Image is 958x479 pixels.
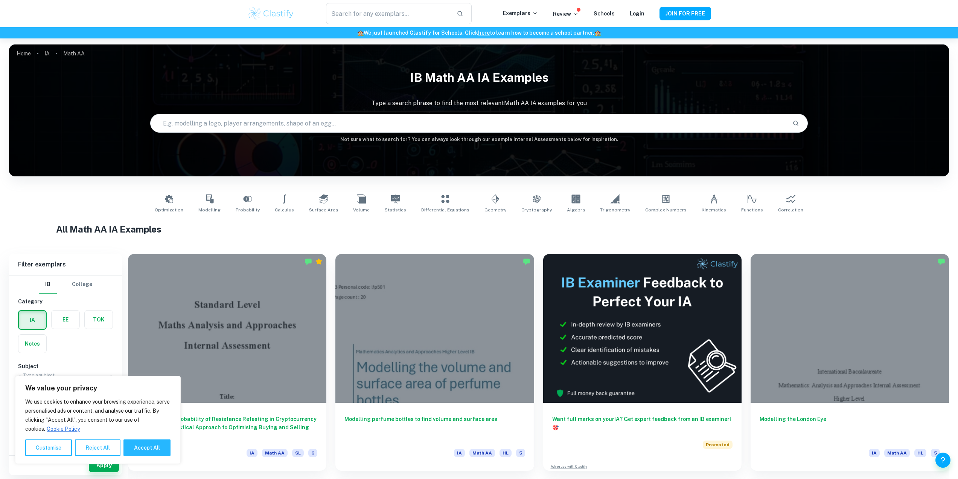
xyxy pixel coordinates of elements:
span: Math AA [469,449,495,457]
span: Calculus [275,207,294,213]
span: HL [500,449,512,457]
a: Cookie Policy [46,425,80,432]
span: Surface Area [309,207,338,213]
span: IA [454,449,465,457]
p: Type a search phrase to find the most relevant Math AA IA examples for you [9,99,949,108]
img: Thumbnail [543,254,742,403]
button: TOK [85,311,113,329]
button: Accept All [123,439,171,456]
span: Optimization [155,207,183,213]
button: Notes [18,335,46,353]
a: Advertise with Clastify [551,464,587,469]
a: here [478,30,490,36]
span: 5 [931,449,940,457]
h1: All Math AA IA Examples [56,222,902,236]
button: College [72,275,92,294]
span: Functions [741,207,763,213]
span: Trigonometry [600,207,630,213]
span: 🏫 [357,30,364,36]
h6: Want full marks on your IA ? Get expert feedback from an IB examiner! [552,415,733,432]
h6: Not sure what to search for? You can always look through our example Internal Assessments below f... [9,136,949,143]
h6: Subject [18,362,113,370]
span: Math AA [884,449,910,457]
a: Login [630,11,644,17]
button: JOIN FOR FREE [659,7,711,20]
span: 🎯 [552,424,559,430]
img: Marked [938,258,945,265]
span: SL [292,449,304,457]
span: Probability [236,207,260,213]
span: Complex Numbers [645,207,687,213]
p: We value your privacy [25,384,171,393]
span: Cryptography [521,207,552,213]
button: IB [39,275,57,294]
p: We use cookies to enhance your browsing experience, serve personalised ads or content, and analys... [25,397,171,433]
a: Home [17,48,31,59]
img: Marked [305,258,312,265]
h6: Modelling perfume bottles to find volume and surface area [344,415,525,440]
h1: IB Math AA IA examples [9,66,949,90]
button: Search [789,117,802,130]
h6: Modelling the London Eye [760,415,940,440]
span: IA [247,449,257,457]
button: IA [19,311,46,329]
span: Geometry [484,207,506,213]
button: Apply [89,459,119,472]
h6: We just launched Clastify for Schools. Click to learn how to become a school partner. [2,29,956,37]
span: 5 [516,449,525,457]
a: IA [44,48,50,59]
span: Promoted [703,441,733,449]
span: Differential Equations [421,207,469,213]
img: Clastify logo [247,6,295,21]
a: Analysing the Probability of Resistance Retesting in Cryptocurrency Markets: A Statistical Approa... [128,254,326,471]
span: Modelling [198,207,221,213]
span: Kinematics [702,207,726,213]
a: Schools [594,11,615,17]
div: Premium [315,258,323,265]
p: Exemplars [503,9,538,17]
span: Correlation [778,207,803,213]
p: Review [553,10,579,18]
span: Statistics [385,207,406,213]
h6: Filter exemplars [9,254,122,275]
label: Type a subject [23,372,55,378]
p: Math AA [63,49,85,58]
h6: Analysing the Probability of Resistance Retesting in Cryptocurrency Markets: A Statistical Approa... [137,415,317,440]
h6: Category [18,297,113,306]
span: Algebra [567,207,585,213]
span: 🏫 [594,30,601,36]
span: HL [914,449,926,457]
button: EE [52,311,79,329]
button: Reject All [75,439,120,456]
div: Filter type choice [39,275,92,294]
img: Marked [523,258,530,265]
span: Math AA [262,449,288,457]
a: Modelling perfume bottles to find volume and surface areaIAMath AAHL5 [335,254,534,471]
input: E.g. modelling a logo, player arrangements, shape of an egg... [151,113,787,134]
a: Modelling the London EyeIAMath AAHL5 [751,254,949,471]
input: Search for any exemplars... [326,3,450,24]
span: 6 [308,449,317,457]
span: Volume [353,207,370,213]
button: Customise [25,439,72,456]
span: IA [869,449,880,457]
button: Help and Feedback [935,453,950,468]
a: Want full marks on yourIA? Get expert feedback from an IB examiner!PromotedAdvertise with Clastify [543,254,742,471]
div: We value your privacy [15,376,181,464]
